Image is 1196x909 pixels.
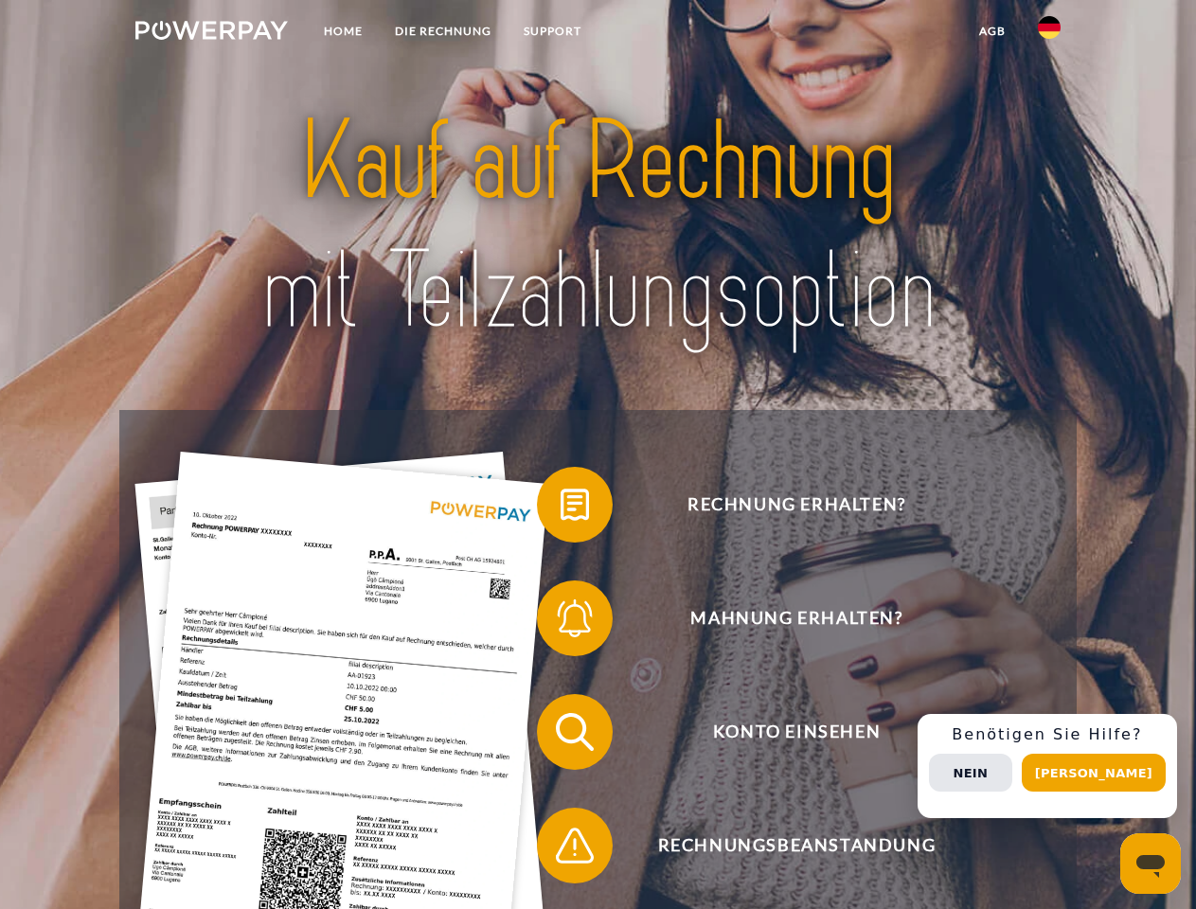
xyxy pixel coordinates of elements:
a: Home [308,14,379,48]
button: Nein [929,754,1012,792]
img: qb_search.svg [551,708,598,756]
div: Schnellhilfe [918,714,1177,818]
button: Rechnungsbeanstandung [537,808,1029,883]
img: logo-powerpay-white.svg [135,21,288,40]
iframe: Schaltfläche zum Öffnen des Messaging-Fensters [1120,833,1181,894]
span: Rechnungsbeanstandung [564,808,1028,883]
h3: Benötigen Sie Hilfe? [929,725,1166,744]
button: Konto einsehen [537,694,1029,770]
img: qb_bell.svg [551,595,598,642]
span: Rechnung erhalten? [564,467,1028,543]
span: Mahnung erhalten? [564,580,1028,656]
a: agb [963,14,1022,48]
img: de [1038,16,1061,39]
img: qb_bill.svg [551,481,598,528]
a: DIE RECHNUNG [379,14,508,48]
button: [PERSON_NAME] [1022,754,1166,792]
img: title-powerpay_de.svg [181,91,1015,363]
button: Rechnung erhalten? [537,467,1029,543]
a: SUPPORT [508,14,598,48]
img: qb_warning.svg [551,822,598,869]
span: Konto einsehen [564,694,1028,770]
button: Mahnung erhalten? [537,580,1029,656]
